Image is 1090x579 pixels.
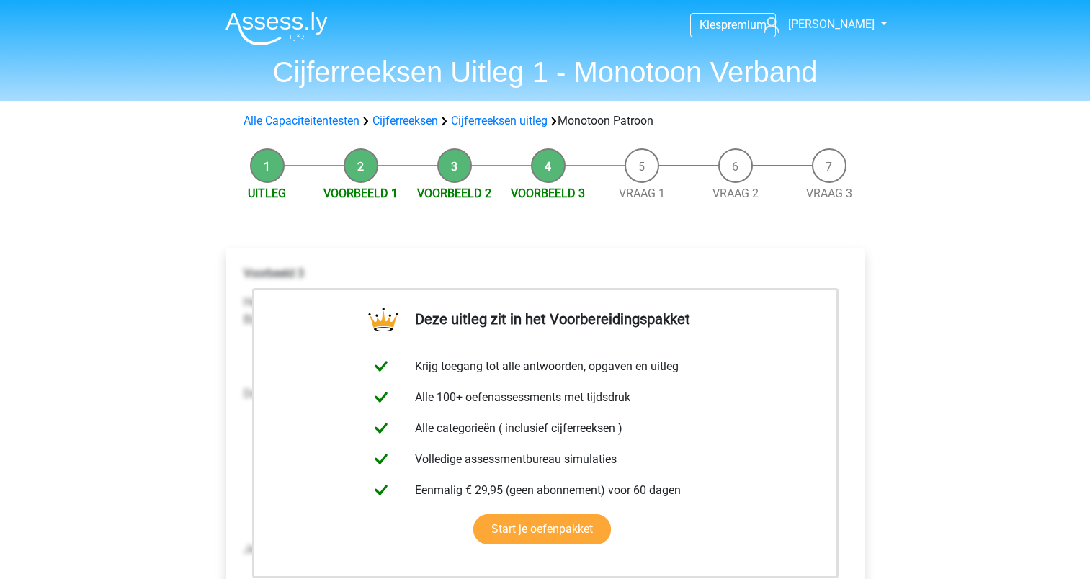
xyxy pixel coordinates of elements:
a: Voorbeeld 1 [323,187,398,200]
a: Voorbeeld 3 [511,187,585,200]
a: Vraag 1 [619,187,665,200]
h1: Cijferreeksen Uitleg 1 - Monotoon Verband [214,55,877,89]
a: [PERSON_NAME] [758,16,876,33]
a: Vraag 2 [712,187,759,200]
a: Kiespremium [691,15,775,35]
p: Hetzelfde soort reeks kun je ook tegenkomen bij een reeks waar de getallen steeds redelijk gelijk... [244,294,847,328]
a: Uitleg [248,187,286,200]
span: Kies [700,18,721,32]
a: Voorbeeld 2 [417,187,491,200]
div: Monotoon Patroon [238,112,853,130]
span: premium [721,18,767,32]
span: [PERSON_NAME] [788,17,875,31]
p: Deze reeks los je op dezelfde manier op als voorbeeld 1 en 2: [244,385,847,403]
p: Je kunt zien dat er 15 afgetrokken moet worden om tot het goede antwoord te komen. Het antwoord i... [244,541,847,558]
img: Monotonous_Example_3_2.png [244,414,491,529]
img: Assessly [225,12,328,45]
a: Cijferreeksen uitleg [451,114,548,127]
a: Alle Capaciteitentesten [244,114,359,127]
b: Voorbeeld 3 [244,266,304,280]
a: Start je oefenpakket [473,514,611,544]
img: Monotonous_Example_3.png [244,340,491,374]
a: Cijferreeksen [372,114,438,127]
a: Vraag 3 [806,187,852,200]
